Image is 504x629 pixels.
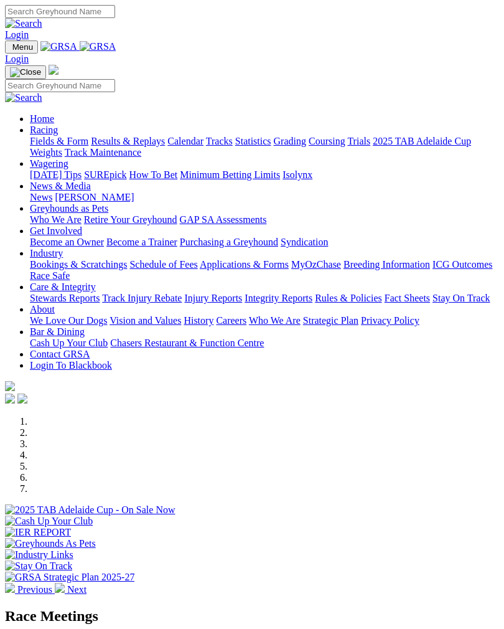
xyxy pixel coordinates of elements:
a: Weights [30,147,62,158]
a: Previous [5,584,55,595]
img: GRSA Strategic Plan 2025-27 [5,572,134,583]
a: Stay On Track [432,293,490,303]
a: We Love Our Dogs [30,315,107,326]
div: Racing [30,136,499,158]
img: Search [5,92,42,103]
a: Login To Blackbook [30,360,112,371]
a: Strategic Plan [303,315,358,326]
a: Racing [30,125,58,135]
a: SUREpick [84,169,126,180]
a: Retire Your Greyhound [84,214,177,225]
a: MyOzChase [291,259,341,270]
a: GAP SA Assessments [180,214,267,225]
span: Next [67,584,86,595]
a: Become a Trainer [106,237,177,247]
input: Search [5,79,115,92]
a: Minimum Betting Limits [180,169,280,180]
a: Purchasing a Greyhound [180,237,278,247]
a: How To Bet [129,169,178,180]
a: Isolynx [282,169,312,180]
div: Wagering [30,169,499,181]
a: 2025 TAB Adelaide Cup [373,136,471,146]
a: Contact GRSA [30,349,90,359]
img: Industry Links [5,549,73,560]
img: Search [5,18,42,29]
img: facebook.svg [5,394,15,404]
a: News [30,192,52,202]
img: Stay On Track [5,560,72,572]
a: Become an Owner [30,237,104,247]
a: Who We Are [249,315,301,326]
img: logo-grsa-white.png [49,65,58,75]
a: Track Injury Rebate [102,293,182,303]
span: Previous [17,584,52,595]
a: Schedule of Fees [129,259,197,270]
a: Fact Sheets [385,293,430,303]
img: Greyhounds As Pets [5,538,96,549]
a: Vision and Values [110,315,181,326]
h2: Race Meetings [5,608,499,625]
img: 2025 TAB Adelaide Cup - On Sale Now [5,504,175,516]
a: Integrity Reports [245,293,312,303]
a: News & Media [30,181,91,191]
div: News & Media [30,192,499,203]
a: Trials [347,136,370,146]
a: Track Maintenance [65,147,141,158]
a: History [184,315,213,326]
a: Greyhounds as Pets [30,203,108,214]
div: Get Involved [30,237,499,248]
a: Login [5,54,29,64]
div: Bar & Dining [30,338,499,349]
span: Menu [12,42,33,52]
div: Greyhounds as Pets [30,214,499,225]
a: Rules & Policies [315,293,382,303]
a: Applications & Forms [200,259,289,270]
button: Toggle navigation [5,65,46,79]
a: Get Involved [30,225,82,236]
img: Close [10,67,41,77]
a: Syndication [281,237,328,247]
a: Stewards Reports [30,293,100,303]
a: Careers [216,315,246,326]
a: Statistics [235,136,271,146]
a: Calendar [167,136,203,146]
a: Home [30,113,54,124]
img: logo-grsa-white.png [5,381,15,391]
a: Privacy Policy [361,315,419,326]
img: IER REPORT [5,527,71,538]
div: About [30,315,499,326]
img: chevron-left-pager-white.svg [5,583,15,593]
a: Login [5,29,29,40]
a: Breeding Information [343,259,430,270]
img: GRSA [80,41,116,52]
a: About [30,304,55,314]
div: Care & Integrity [30,293,499,304]
img: twitter.svg [17,394,27,404]
a: [PERSON_NAME] [55,192,134,202]
a: Results & Replays [91,136,165,146]
a: Who We Are [30,214,82,225]
div: Industry [30,259,499,281]
a: Fields & Form [30,136,88,146]
a: Cash Up Your Club [30,338,108,348]
img: chevron-right-pager-white.svg [55,583,65,593]
img: GRSA [40,41,77,52]
a: Bookings & Scratchings [30,259,127,270]
a: Industry [30,248,63,258]
a: ICG Outcomes [432,259,492,270]
a: Tracks [206,136,233,146]
a: [DATE] Tips [30,169,82,180]
a: Care & Integrity [30,281,96,292]
a: Wagering [30,158,68,169]
button: Toggle navigation [5,40,38,54]
a: Race Safe [30,270,70,281]
a: Injury Reports [184,293,242,303]
a: Grading [274,136,306,146]
a: Chasers Restaurant & Function Centre [110,338,264,348]
a: Coursing [309,136,345,146]
a: Bar & Dining [30,326,85,337]
input: Search [5,5,115,18]
img: Cash Up Your Club [5,516,93,527]
a: Next [55,584,86,595]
